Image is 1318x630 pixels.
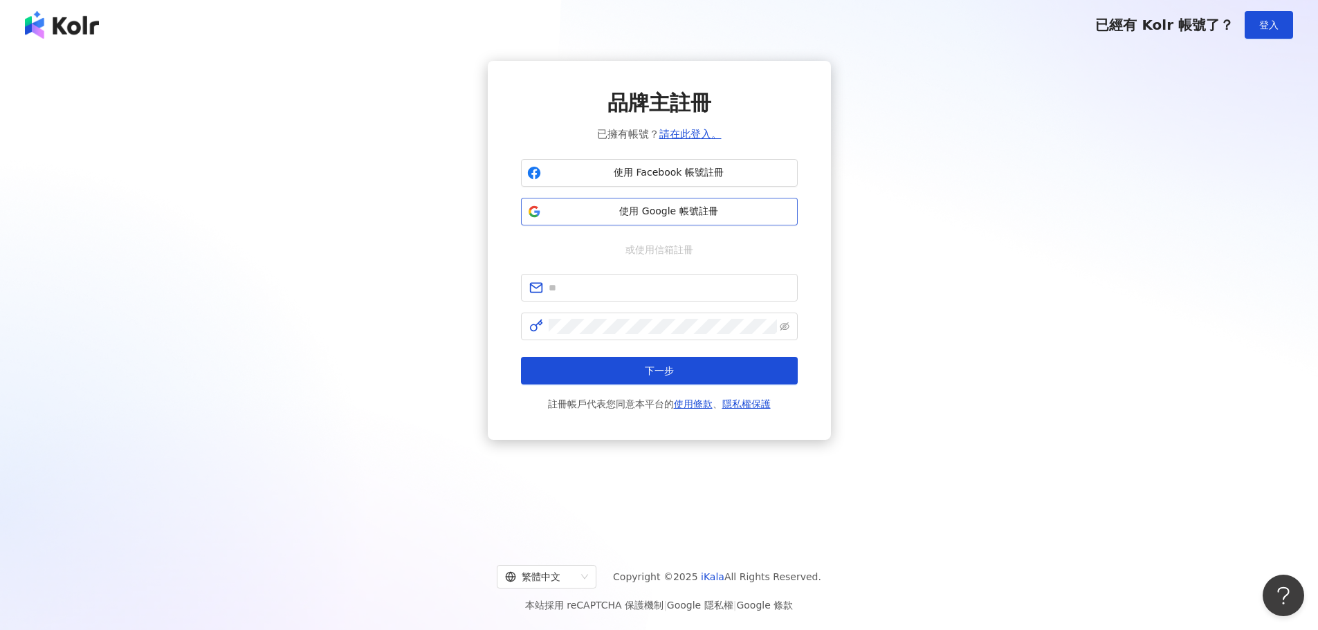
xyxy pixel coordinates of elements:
[736,600,793,611] a: Google 條款
[521,198,798,225] button: 使用 Google 帳號註冊
[1245,11,1293,39] button: 登入
[663,600,667,611] span: |
[525,597,793,613] span: 本站採用 reCAPTCHA 保護機制
[1263,575,1304,616] iframe: Help Scout Beacon - Open
[521,357,798,385] button: 下一步
[780,322,789,331] span: eye-invisible
[645,365,674,376] span: 下一步
[674,398,713,409] a: 使用條款
[659,128,722,140] a: 請在此登入。
[733,600,737,611] span: |
[722,398,771,409] a: 隱私權保護
[1095,17,1234,33] span: 已經有 Kolr 帳號了？
[505,566,576,588] div: 繁體中文
[547,205,791,219] span: 使用 Google 帳號註冊
[25,11,99,39] img: logo
[547,166,791,180] span: 使用 Facebook 帳號註冊
[701,571,724,582] a: iKala
[548,396,771,412] span: 註冊帳戶代表您同意本平台的 、
[613,568,821,585] span: Copyright © 2025 All Rights Reserved.
[607,89,711,118] span: 品牌主註冊
[597,126,722,142] span: 已擁有帳號？
[1259,19,1279,30] span: 登入
[667,600,733,611] a: Google 隱私權
[616,242,703,257] span: 或使用信箱註冊
[521,159,798,187] button: 使用 Facebook 帳號註冊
